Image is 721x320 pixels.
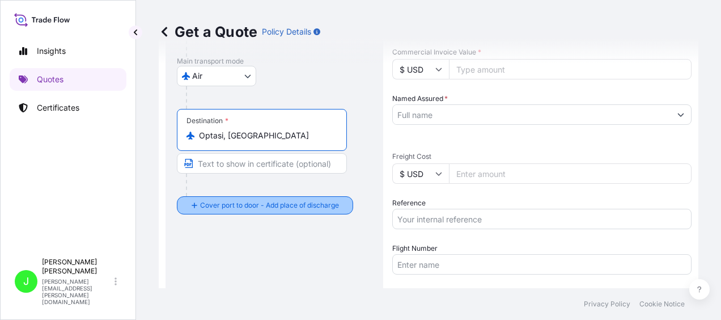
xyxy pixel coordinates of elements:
[177,66,256,86] button: Select transport
[639,300,685,309] a: Cookie Notice
[671,104,691,125] button: Show suggestions
[199,130,333,141] input: Destination
[186,116,228,125] div: Destination
[10,96,126,119] a: Certificates
[392,152,692,161] span: Freight Cost
[392,93,448,104] label: Named Assured
[392,243,438,254] label: Flight Number
[392,209,692,229] input: Your internal reference
[42,258,112,276] p: [PERSON_NAME] [PERSON_NAME]
[192,70,202,82] span: Air
[37,102,79,113] p: Certificates
[37,45,66,57] p: Insights
[584,300,630,309] a: Privacy Policy
[449,163,692,184] input: Enter amount
[177,153,347,174] input: Text to appear on certificate
[449,59,692,79] input: Type amount
[177,196,353,214] button: Cover port to door - Add place of discharge
[262,26,311,37] p: Policy Details
[10,40,126,62] a: Insights
[159,23,257,41] p: Get a Quote
[10,68,126,91] a: Quotes
[200,200,339,211] span: Cover port to door - Add place of discharge
[23,276,29,287] span: J
[37,74,63,85] p: Quotes
[392,254,692,275] input: Enter name
[42,278,112,305] p: [PERSON_NAME][EMAIL_ADDRESS][PERSON_NAME][DOMAIN_NAME]
[393,104,671,125] input: Full name
[392,197,426,209] label: Reference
